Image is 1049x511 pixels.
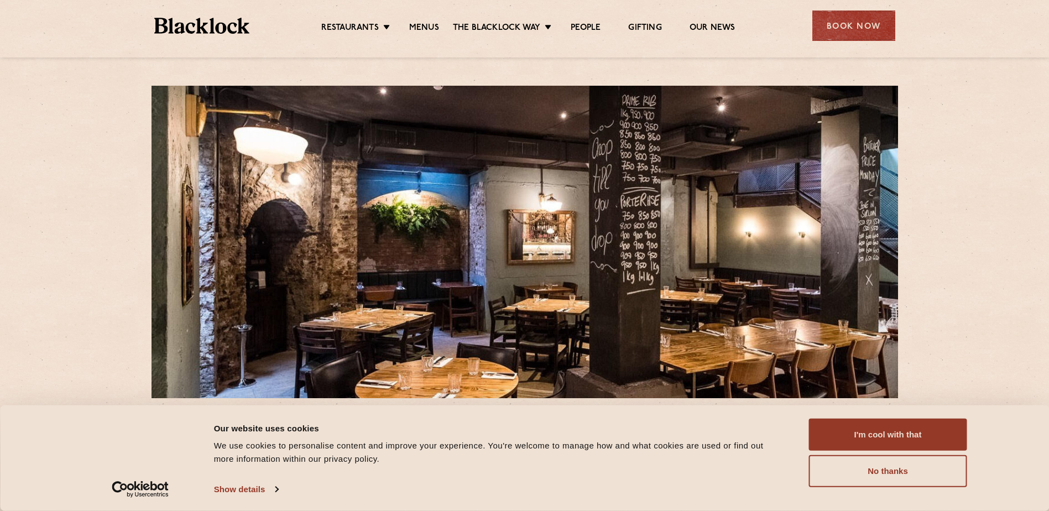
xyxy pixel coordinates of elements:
button: I'm cool with that [809,419,967,451]
div: Our website uses cookies [214,421,784,435]
a: Gifting [628,23,661,35]
a: Restaurants [321,23,379,35]
a: The Blacklock Way [453,23,540,35]
a: Show details [214,481,278,498]
a: People [571,23,601,35]
a: Usercentrics Cookiebot - opens in a new window [92,481,189,498]
a: Our News [690,23,735,35]
div: We use cookies to personalise content and improve your experience. You're welcome to manage how a... [214,439,784,466]
a: Menus [409,23,439,35]
button: No thanks [809,455,967,487]
div: Book Now [812,11,895,41]
img: BL_Textured_Logo-footer-cropped.svg [154,18,250,34]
